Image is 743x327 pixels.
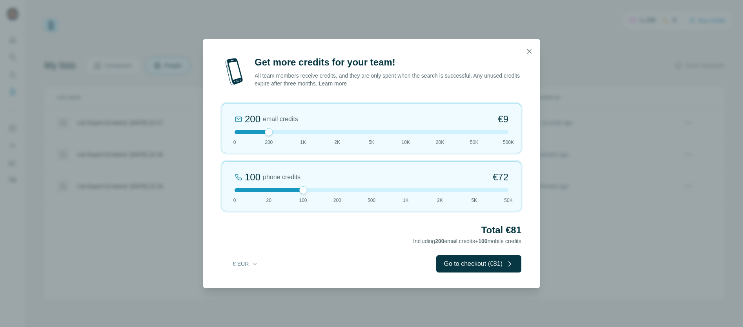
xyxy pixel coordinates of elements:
[436,139,444,146] span: 20K
[255,72,521,87] p: All team members receive credits, and they are only spent when the search is successful. Any unus...
[498,113,508,125] span: €9
[402,139,410,146] span: 10K
[245,171,260,183] div: 100
[263,173,300,182] span: phone credits
[436,255,521,272] button: Go to checkout (€81)
[263,114,298,124] span: email credits
[245,113,260,125] div: 200
[299,197,307,204] span: 100
[222,56,247,87] img: mobile-phone
[266,197,271,204] span: 20
[222,224,521,236] h2: Total €81
[403,197,409,204] span: 1K
[435,238,444,244] span: 200
[437,197,443,204] span: 2K
[369,139,375,146] span: 5K
[233,197,236,204] span: 0
[233,139,236,146] span: 0
[478,238,487,244] span: 100
[265,139,273,146] span: 200
[493,171,508,183] span: €72
[319,80,347,87] a: Learn more
[470,139,478,146] span: 50K
[227,257,264,271] button: € EUR
[471,197,477,204] span: 5K
[334,139,340,146] span: 2K
[503,139,514,146] span: 500K
[504,197,512,204] span: 50K
[300,139,306,146] span: 1K
[413,238,521,244] span: Including email credits + mobile credits
[333,197,341,204] span: 200
[368,197,375,204] span: 500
